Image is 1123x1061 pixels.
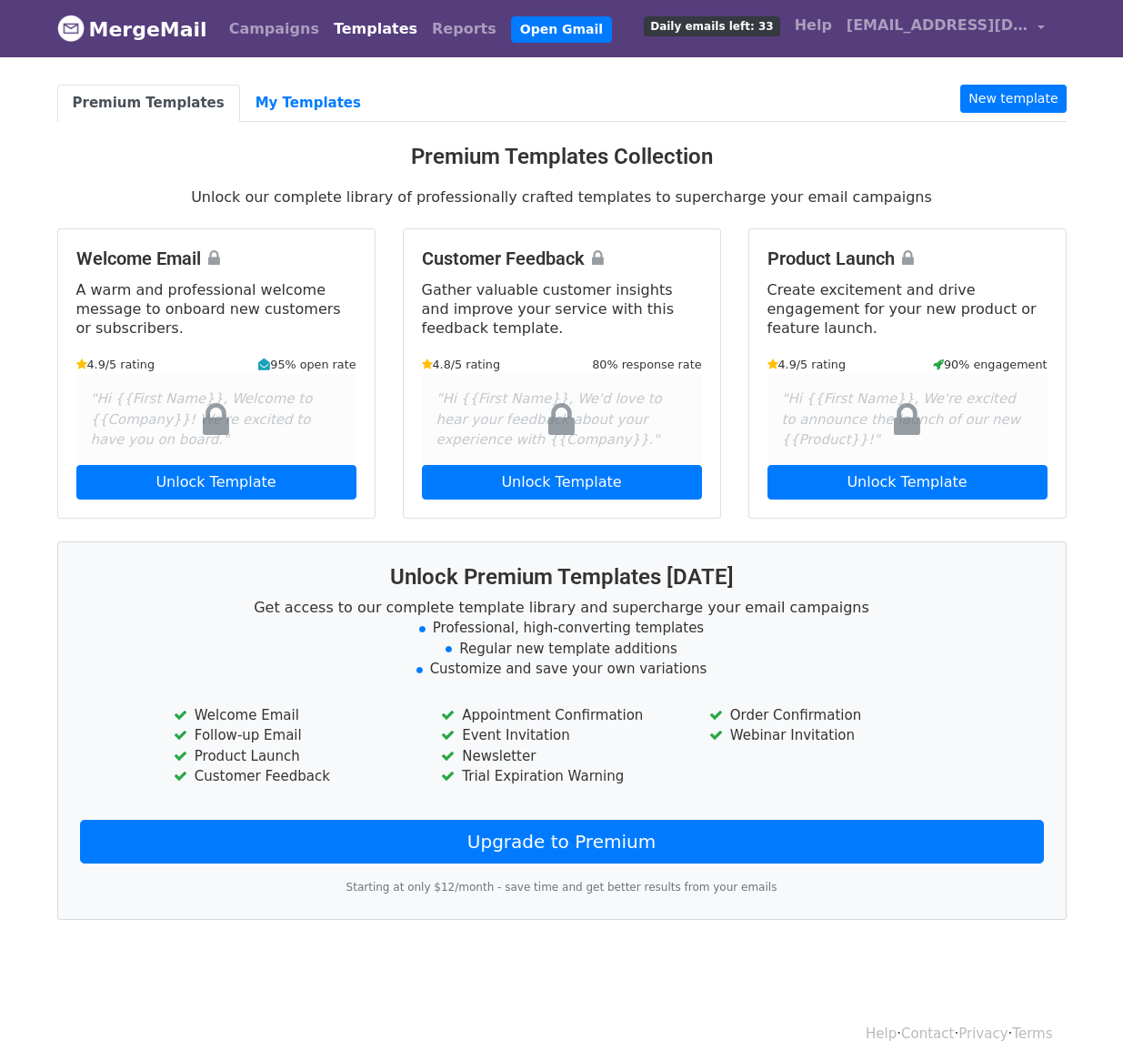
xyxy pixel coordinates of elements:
a: Campaigns [222,11,326,47]
span: Daily emails left: 33 [644,16,779,36]
a: My Templates [240,85,376,122]
a: Premium Templates [57,85,240,122]
li: Customize and save your own variations [80,659,1044,680]
a: Help [787,7,839,44]
h4: Welcome Email [76,248,356,269]
li: Newsletter [441,746,681,767]
li: Webinar Invitation [709,725,949,746]
li: Welcome Email [174,705,414,726]
li: Product Launch [174,746,414,767]
h3: Premium Templates Collection [57,144,1067,170]
li: Regular new template additions [80,639,1044,660]
a: MergeMail [57,10,207,48]
h4: Customer Feedback [422,248,702,269]
p: Get access to our complete template library and supercharge your email campaigns [80,598,1044,617]
a: Open Gmail [511,16,612,43]
small: 80% response rate [592,356,701,373]
small: 90% engagement [933,356,1048,373]
a: Unlock Template [76,465,356,500]
li: Customer Feedback [174,766,414,787]
a: Upgrade to Premium [80,820,1044,864]
h3: Unlock Premium Templates [DATE] [80,564,1044,591]
p: Gather valuable customer insights and improve your service with this feedback template. [422,280,702,338]
div: "Hi {{First Name}}, Welcome to {{Company}}! We're excited to have you on board." [76,374,356,465]
a: Daily emails left: 33 [637,7,787,44]
a: Templates [326,11,425,47]
li: Order Confirmation [709,705,949,726]
h4: Product Launch [767,248,1048,269]
p: Starting at only $12/month - save time and get better results from your emails [80,878,1044,897]
a: Terms [1012,1026,1052,1042]
p: A warm and professional welcome message to onboard new customers or subscribers. [76,280,356,338]
li: Follow-up Email [174,725,414,746]
small: 95% open rate [258,356,356,373]
div: "Hi {{First Name}}, We're excited to announce the launch of our new {{Product}}!" [767,374,1048,465]
li: Professional, high-converting templates [80,618,1044,639]
li: Event Invitation [441,725,681,746]
p: Create excitement and drive engagement for your new product or feature launch. [767,280,1048,338]
a: New template [960,85,1066,113]
a: Help [866,1026,897,1042]
li: Appointment Confirmation [441,705,681,726]
a: Contact [901,1026,954,1042]
small: 4.9/5 rating [76,356,155,373]
a: [EMAIL_ADDRESS][DOMAIN_NAME] [839,7,1052,50]
div: "Hi {{First Name}}, We'd love to hear your feedback about your experience with {{Company}}." [422,374,702,465]
a: Unlock Template [767,465,1048,500]
img: MergeMail logo [57,15,85,42]
li: Trial Expiration Warning [441,766,681,787]
a: Unlock Template [422,465,702,500]
a: Reports [425,11,504,47]
span: [EMAIL_ADDRESS][DOMAIN_NAME] [847,15,1028,36]
p: Unlock our complete library of professionally crafted templates to supercharge your email campaigns [57,187,1067,207]
a: Privacy [958,1026,1008,1042]
small: 4.8/5 rating [422,356,501,373]
small: 4.9/5 rating [767,356,847,373]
